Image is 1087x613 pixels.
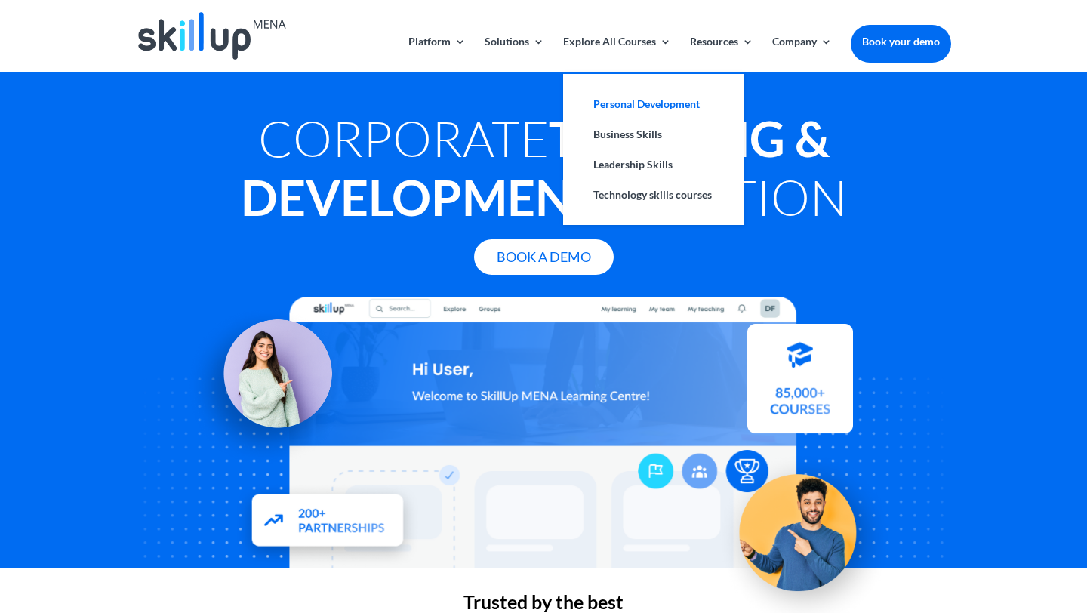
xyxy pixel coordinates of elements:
[185,302,348,465] img: Learning Management Solution - SkillUp
[690,36,753,72] a: Resources
[578,149,729,180] a: Leadership Skills
[485,36,544,72] a: Solutions
[747,331,853,440] img: Courses library - SkillUp MENA
[772,36,832,72] a: Company
[851,25,951,58] a: Book your demo
[563,36,671,72] a: Explore All Courses
[578,180,729,210] a: Technology skills courses
[578,89,729,119] a: Personal Development
[1012,541,1087,613] iframe: Chat Widget
[234,479,421,567] img: Partners - SkillUp Mena
[138,12,286,60] img: Skillup Mena
[578,119,729,149] a: Business Skills
[241,109,830,226] strong: Training & Development
[474,239,614,275] a: Book A Demo
[408,36,466,72] a: Platform
[136,109,951,234] h1: Corporate Solution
